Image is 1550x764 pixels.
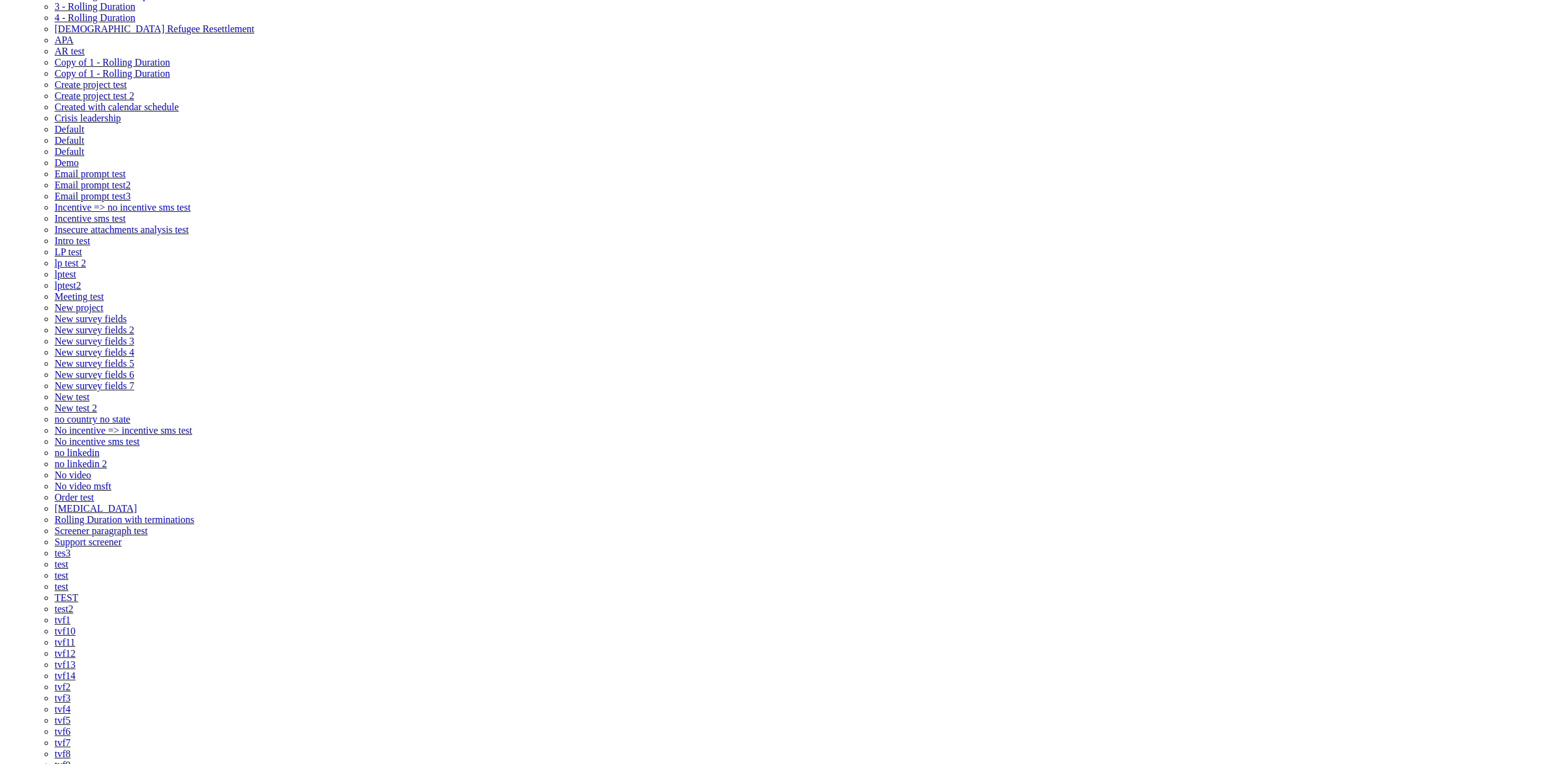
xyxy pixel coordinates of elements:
span: Email prompt test2 [55,180,131,190]
a: tes3 [55,548,71,558]
a: New survey fields 3 [55,336,134,346]
span: no linkedin [55,447,99,458]
a: Default [55,135,84,146]
span: New survey fields 4 [55,347,134,358]
a: New test 2 [55,403,97,413]
a: tvf8 [55,749,71,759]
a: [MEDICAL_DATA] [55,503,137,514]
a: Email prompt test3 [55,191,131,201]
a: New survey fields 7 [55,380,134,391]
a: Demo [55,157,79,168]
a: Rolling Duration with terminations [55,514,194,525]
a: tvf13 [55,659,76,670]
a: Incentive => no incentive sms test [55,202,190,213]
span: TEST [55,592,78,603]
a: APA [55,35,74,45]
a: lptest2 [55,280,81,291]
a: tvf1 [55,615,71,625]
a: Default [55,124,84,134]
a: lp test 2 [55,258,86,268]
a: tvf7 [55,737,71,748]
a: Intro test [55,235,90,246]
a: tvf12 [55,648,76,659]
a: Copy of 1 - Rolling Duration [55,68,170,79]
a: New project [55,302,104,313]
a: test [55,570,68,581]
a: Copy of 1 - Rolling Duration [55,57,170,68]
a: no linkedin 2 [55,459,107,469]
span: test [55,581,68,592]
a: Created with calendar schedule [55,102,179,112]
a: tvf4 [55,704,71,714]
span: New survey fields 6 [55,369,134,380]
a: 3 - Rolling Duration [55,1,135,12]
a: tvf5 [55,715,71,726]
a: Create project test 2 [55,90,134,101]
a: New test [55,392,89,402]
a: No video [55,470,91,480]
a: test2 [55,604,73,614]
span: No incentive => incentive sms test [55,425,192,436]
iframe: Chat Widget [1488,705,1550,764]
a: Insecure attachments analysis test [55,224,188,235]
span: Email prompt test [55,169,126,179]
a: Order test [55,492,94,503]
a: tvf14 [55,670,76,681]
a: Incentive sms test [55,213,126,224]
span: No incentive sms test [55,436,139,447]
a: Screener paragraph test [55,525,148,536]
a: Support screener [55,537,122,547]
a: test [55,559,68,569]
a: Crisis leadership [55,113,121,123]
span: New survey fields 2 [55,325,134,335]
span: lptest [55,269,76,279]
span: No video msft [55,481,112,491]
a: AR test [55,46,84,56]
a: New survey fields 5 [55,358,134,369]
a: Create project test [55,79,126,90]
a: tvf6 [55,726,71,737]
a: New survey fields [55,314,126,324]
a: no country no state [55,414,130,424]
a: [DEMOGRAPHIC_DATA] Refugee Resettlement [55,24,254,34]
a: Meeting test [55,291,104,302]
a: tvf10 [55,626,76,636]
